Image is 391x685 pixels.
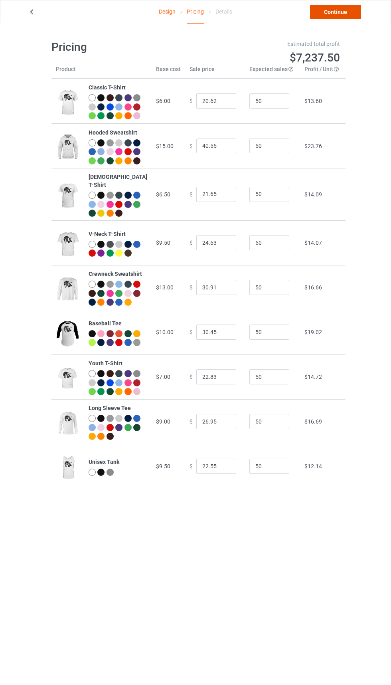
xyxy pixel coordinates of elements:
[89,360,122,366] b: Youth T-Shirt
[133,339,140,346] img: heather_texture.png
[215,0,232,23] div: Details
[152,65,185,79] th: Base cost
[304,418,322,425] span: $16.69
[304,98,322,104] span: $13.60
[133,370,140,377] img: heather_texture.png
[190,374,193,380] span: $
[304,374,322,380] span: $14.72
[190,463,193,469] span: $
[89,320,122,327] b: Baseball Tee
[190,98,193,104] span: $
[89,405,131,411] b: Long Sleeve Tee
[156,143,174,149] span: $15.00
[156,418,170,425] span: $9.00
[201,40,340,48] div: Estimated total profit
[304,143,322,149] span: $23.76
[185,65,245,79] th: Sale price
[51,40,190,54] h1: Pricing
[290,51,340,64] span: $7,237.50
[156,329,174,335] span: $10.00
[304,284,322,291] span: $16.66
[89,84,126,91] b: Classic T-Shirt
[156,463,170,469] span: $9.50
[310,5,361,19] a: Continue
[89,174,147,188] b: [DEMOGRAPHIC_DATA] T-Shirt
[156,240,170,246] span: $9.50
[190,143,193,149] span: $
[51,65,84,79] th: Product
[190,240,193,246] span: $
[304,240,322,246] span: $14.07
[245,65,300,79] th: Expected sales
[89,231,126,237] b: V-Neck T-Shirt
[304,463,322,469] span: $12.14
[187,0,204,24] div: Pricing
[89,271,142,277] b: Crewneck Sweatshirt
[156,98,170,104] span: $6.00
[89,129,137,136] b: Hooded Sweatshirt
[190,191,193,197] span: $
[89,459,119,465] b: Unisex Tank
[107,469,114,476] img: heather_texture.png
[190,284,193,291] span: $
[159,0,176,23] a: Design
[156,191,170,198] span: $6.50
[190,329,193,335] span: $
[190,418,193,425] span: $
[133,94,140,101] img: heather_texture.png
[156,284,174,291] span: $13.00
[304,329,322,335] span: $19.02
[300,65,346,79] th: Profit / Unit
[304,191,322,198] span: $14.09
[156,374,170,380] span: $7.00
